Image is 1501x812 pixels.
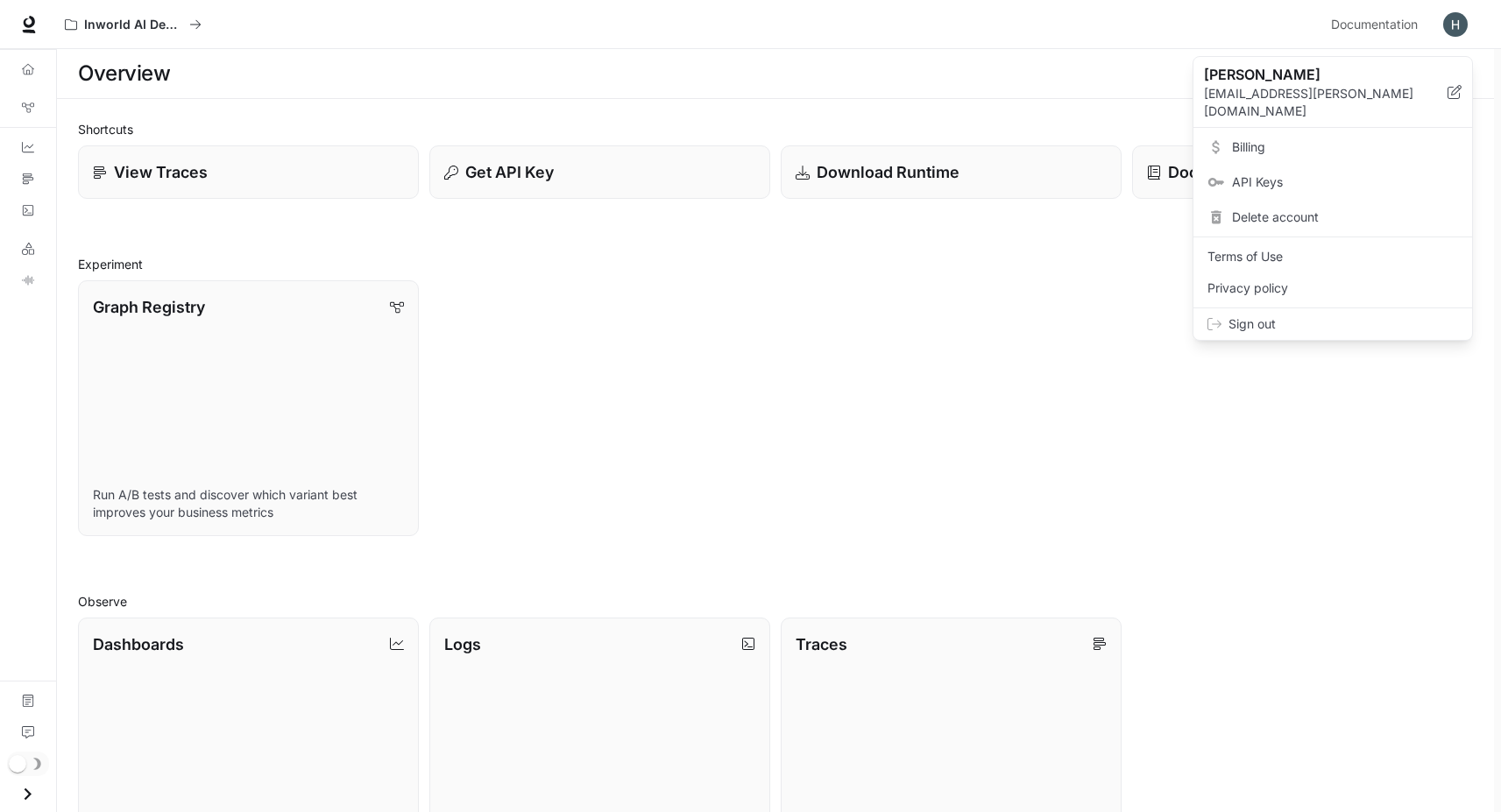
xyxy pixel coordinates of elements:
[1204,64,1420,85] p: [PERSON_NAME]
[1197,166,1469,198] a: API Keys
[1193,308,1472,340] div: Sign out
[1204,85,1448,120] p: [EMAIL_ADDRESS][PERSON_NAME][DOMAIN_NAME]
[1232,138,1458,156] span: Billing
[1207,248,1458,265] span: Terms of Use
[1228,315,1458,333] span: Sign out
[1197,241,1469,272] a: Terms of Use
[1197,272,1469,304] a: Privacy policy
[1197,131,1469,163] a: Billing
[1197,201,1469,233] div: Delete account
[1232,208,1458,226] span: Delete account
[1207,279,1458,297] span: Privacy policy
[1232,173,1458,191] span: API Keys
[1193,57,1472,128] div: [PERSON_NAME][EMAIL_ADDRESS][PERSON_NAME][DOMAIN_NAME]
